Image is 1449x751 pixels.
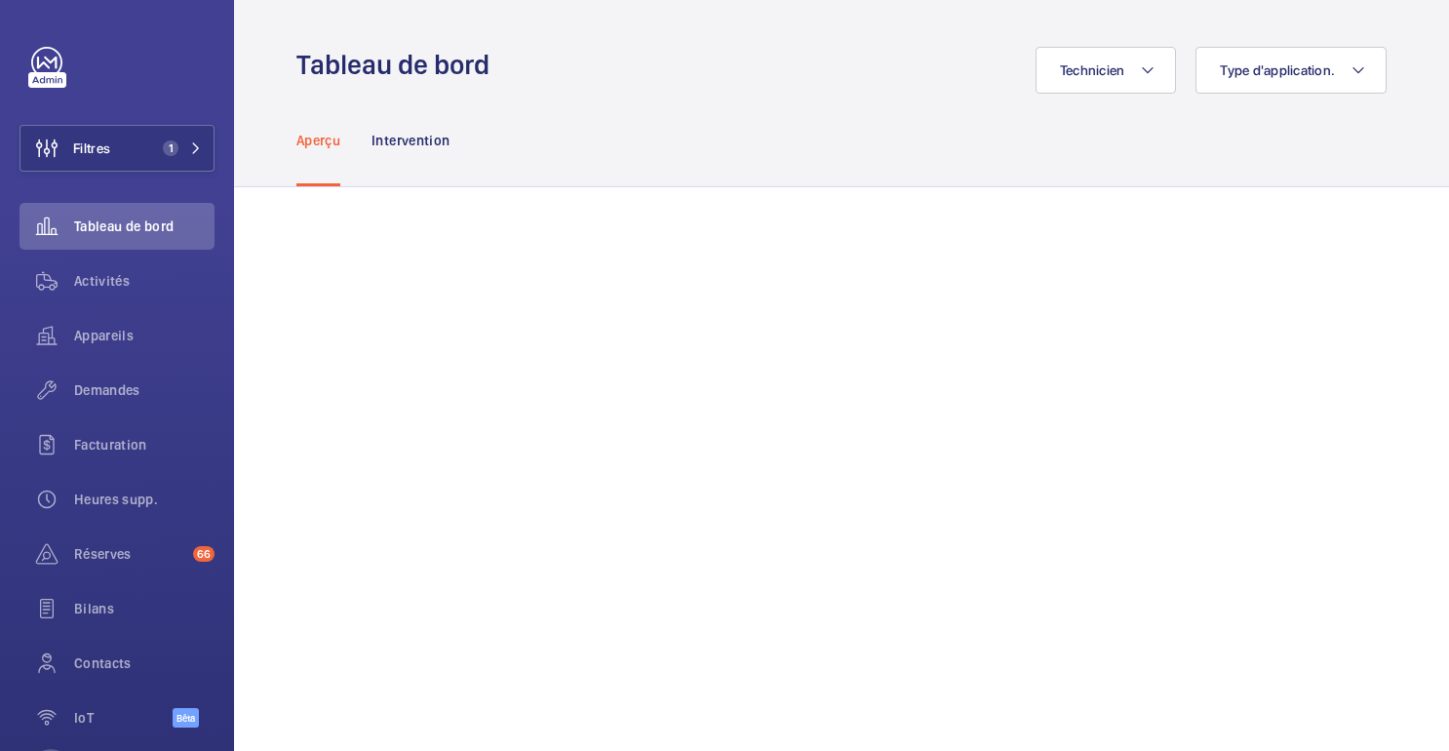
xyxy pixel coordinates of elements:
[296,133,340,148] font: Aperçu
[74,218,174,234] font: Tableau de bord
[74,655,132,671] font: Contacts
[74,492,158,507] font: Heures supp.
[1036,47,1177,94] button: Technicien
[74,273,130,289] font: Activités
[20,125,215,172] button: Filtres1
[74,546,132,562] font: Réserves
[372,133,450,148] font: Intervention
[176,712,195,724] font: Bêta
[74,382,140,398] font: Demandes
[1195,47,1387,94] button: Type d'application.
[169,141,174,155] font: 1
[74,601,114,616] font: Bilans
[1060,62,1125,78] font: Technicien
[74,328,134,343] font: Appareils
[73,140,110,156] font: Filtres
[296,48,490,81] font: Tableau de bord
[74,437,147,453] font: Facturation
[74,710,94,726] font: IoT
[1220,62,1335,78] font: Type d'application.
[197,547,211,561] font: 66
